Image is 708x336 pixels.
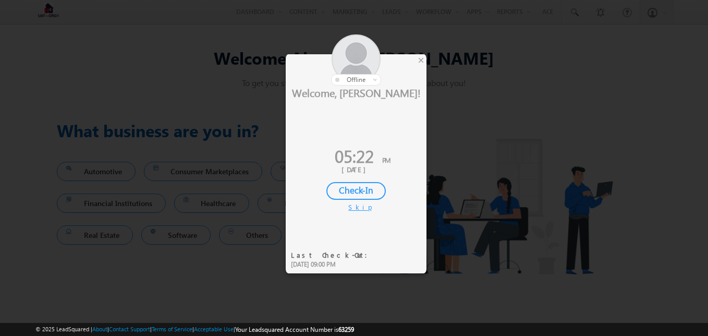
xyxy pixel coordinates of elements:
[286,86,426,99] div: Welcome, [PERSON_NAME]!
[326,182,386,200] div: Check-In
[35,325,354,334] span: © 2025 LeadSquared | | | | |
[335,144,374,167] span: 05:22
[348,202,364,212] div: Skip
[416,54,426,66] div: ×
[347,76,365,83] span: offline
[235,326,354,333] span: Your Leadsquared Account Number is
[152,326,192,332] a: Terms of Service
[338,326,354,333] span: 63259
[294,165,419,174] div: [DATE]
[291,250,374,260] div: Last Check-Out:
[382,155,390,164] span: PM
[194,326,234,332] a: Acceptable Use
[291,260,374,269] div: [DATE] 09:00 PM
[109,326,150,332] a: Contact Support
[92,326,107,332] a: About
